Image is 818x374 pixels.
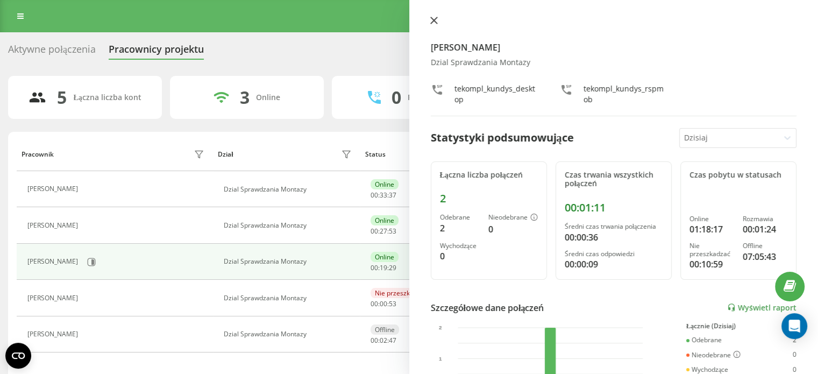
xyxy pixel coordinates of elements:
h4: [PERSON_NAME] [431,41,797,54]
div: : : [371,192,396,199]
div: 07:05:43 [743,250,787,263]
div: Pracownik [22,151,54,158]
span: 29 [389,263,396,272]
div: Łączna liczba kont [73,93,141,102]
div: 2 [440,192,538,205]
div: Dzial Sprawdzania Montazy [224,258,354,265]
span: 37 [389,190,396,200]
div: 0 [392,87,401,108]
div: Dzial Sprawdzania Montazy [224,222,354,229]
div: Średni czas odpowiedzi [565,250,663,258]
span: 00 [371,336,378,345]
div: [PERSON_NAME] [27,185,81,193]
div: Szczegółowe dane połączeń [431,301,544,314]
div: : : [371,228,396,235]
div: 01:18:17 [689,223,734,236]
span: 47 [389,336,396,345]
div: : : [371,300,396,308]
div: Status [365,151,386,158]
div: Wychodzące [440,242,480,250]
text: 1 [439,356,442,362]
span: 27 [380,227,387,236]
div: Nie przeszkadzać [371,288,432,298]
div: Online [256,93,280,102]
span: 00 [371,299,378,308]
div: Open Intercom Messenger [781,313,807,339]
div: 00:01:24 [743,223,787,236]
div: : : [371,264,396,272]
div: 2 [440,222,480,235]
div: Offline [371,324,399,335]
div: 00:00:36 [565,231,663,244]
div: Statystyki podsumowujące [431,130,574,146]
div: Czas pobytu w statusach [689,171,787,180]
div: Średni czas trwania połączenia [565,223,663,230]
div: 0 [440,250,480,263]
a: Wyświetl raport [727,303,796,312]
span: 19 [380,263,387,272]
div: [PERSON_NAME] [27,222,81,229]
span: 00 [380,299,387,308]
div: Dział [218,151,233,158]
div: : : [371,337,396,344]
span: 00 [371,227,378,236]
div: Wychodzące [686,366,728,373]
div: tekompl_kundys_desktop [454,83,538,105]
div: [PERSON_NAME] [27,258,81,265]
div: 0 [793,366,796,373]
button: Open CMP widget [5,343,31,369]
div: Online [371,179,399,189]
div: Łącznie (Dzisiaj) [686,322,796,330]
div: Dzial Sprawdzania Montazy [224,186,354,193]
div: Czas trwania wszystkich połączeń [565,171,663,189]
div: Nie przeszkadzać [689,242,734,258]
div: Dzial Sprawdzania Montazy [224,330,354,338]
span: 33 [380,190,387,200]
div: Online [371,252,399,262]
div: tekompl_kundys_rspmob [584,83,667,105]
div: 5 [57,87,67,108]
div: 3 [240,87,250,108]
div: Dzial Sprawdzania Montazy [224,294,354,302]
div: Dzial Sprawdzania Montazy [431,58,797,67]
div: Aktywne połączenia [8,44,96,60]
div: Pracownicy projektu [109,44,204,60]
div: 00:01:11 [565,201,663,214]
span: 53 [389,227,396,236]
div: Nieodebrane [686,351,741,359]
div: 00:00:09 [565,258,663,271]
div: Odebrane [686,336,722,344]
text: 2 [439,324,442,330]
div: Łączna liczba połączeń [440,171,538,180]
div: [PERSON_NAME] [27,294,81,302]
div: 0 [793,351,796,359]
div: 2 [793,336,796,344]
span: 53 [389,299,396,308]
span: 00 [371,190,378,200]
div: Rozmawia [743,215,787,223]
div: Nieodebrane [488,214,538,222]
div: Rozmawiają [408,93,451,102]
div: Online [689,215,734,223]
div: [PERSON_NAME] [27,330,81,338]
div: Online [371,215,399,225]
div: Odebrane [440,214,480,221]
span: 00 [371,263,378,272]
div: 00:10:59 [689,258,734,271]
span: 02 [380,336,387,345]
div: Offline [743,242,787,250]
div: 0 [488,223,538,236]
